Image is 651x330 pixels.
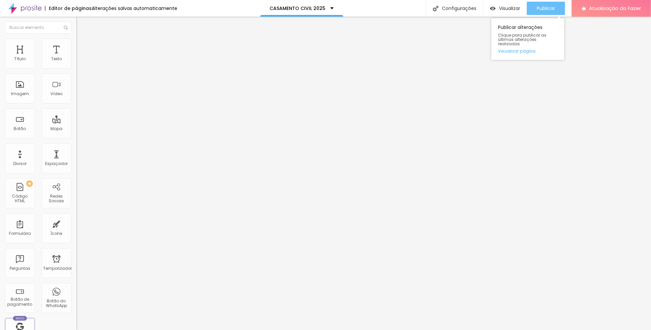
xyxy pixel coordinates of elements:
font: Vídeo [50,91,62,96]
font: Editor de páginas [49,5,92,12]
iframe: Editor [76,17,651,330]
font: Clique para publicar as últimas alterações realizadas [498,32,546,47]
img: view-1.svg [490,6,496,11]
font: Formulário [9,231,31,236]
font: Código HTML [12,193,28,204]
font: Visualizar página [498,48,535,54]
font: Alterações salvas automaticamente [92,5,177,12]
input: Buscar elemento [5,22,71,34]
font: Título [14,56,26,62]
font: Texto [51,56,62,62]
font: CASAMENTO CIVIL 2025 [270,5,325,12]
button: Visualizar [483,2,527,15]
font: Imagem [11,91,29,96]
button: Publicar [527,2,565,15]
font: Botão do WhatsApp [46,298,67,308]
img: Ícone [64,26,68,30]
font: Publicar alterações [498,24,542,31]
font: Mapa [50,126,62,131]
font: Espaçador [45,161,68,166]
font: Redes Sociais [49,193,64,204]
a: Visualizar página [498,49,558,53]
font: Publicar [537,5,555,12]
font: Temporizador [43,265,72,271]
img: Ícone [433,6,439,11]
font: Atualização do Fazer [589,5,641,12]
font: Configurações [442,5,476,12]
font: Divisor [13,161,27,166]
font: Visualizar [499,5,520,12]
font: Novo [16,316,25,320]
font: Perguntas [10,265,30,271]
font: Ícone [51,231,62,236]
font: Botão [14,126,26,131]
font: Botão de pagamento [8,296,33,307]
